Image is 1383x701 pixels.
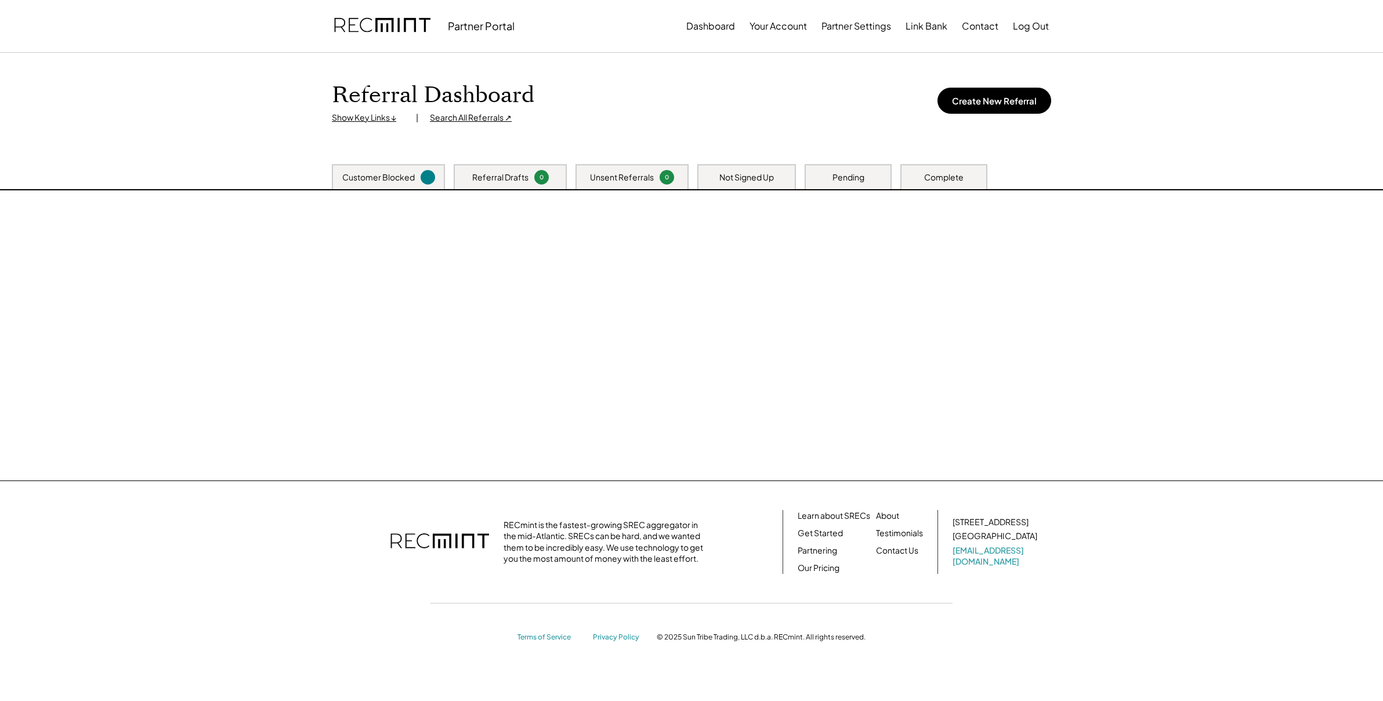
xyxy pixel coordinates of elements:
div: Unsent Referrals [590,172,654,183]
div: 0 [536,173,547,182]
div: Search All Referrals ↗ [430,112,512,124]
div: RECmint is the fastest-growing SREC aggregator in the mid-Atlantic. SRECs can be hard, and we wan... [504,519,709,565]
a: Get Started [798,527,843,539]
a: Contact Us [876,545,918,557]
a: Terms of Service [517,633,581,642]
div: Not Signed Up [719,172,774,183]
img: recmint-logotype%403x.png [390,522,489,562]
button: Create New Referral [937,88,1051,114]
a: Learn about SRECs [798,510,870,522]
a: [EMAIL_ADDRESS][DOMAIN_NAME] [953,545,1040,568]
h1: Referral Dashboard [332,82,534,109]
a: About [876,510,899,522]
div: Customer Blocked [342,172,415,183]
div: Complete [924,172,964,183]
div: 0 [661,173,672,182]
img: recmint-logotype%403x.png [334,6,430,46]
button: Log Out [1013,15,1049,38]
a: Testimonials [876,527,923,539]
a: Privacy Policy [593,633,645,642]
button: Contact [962,15,998,38]
div: Pending [832,172,864,183]
div: © 2025 Sun Tribe Trading, LLC d.b.a. RECmint. All rights reserved. [657,633,866,642]
div: | [416,112,418,124]
button: Dashboard [686,15,735,38]
div: Show Key Links ↓ [332,112,404,124]
div: [STREET_ADDRESS] [953,516,1029,528]
a: Our Pricing [798,562,839,574]
div: Partner Portal [448,19,515,32]
div: Referral Drafts [472,172,528,183]
button: Your Account [750,15,807,38]
div: [GEOGRAPHIC_DATA] [953,530,1037,542]
button: Link Bank [906,15,947,38]
button: Partner Settings [821,15,891,38]
a: Partnering [798,545,837,557]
